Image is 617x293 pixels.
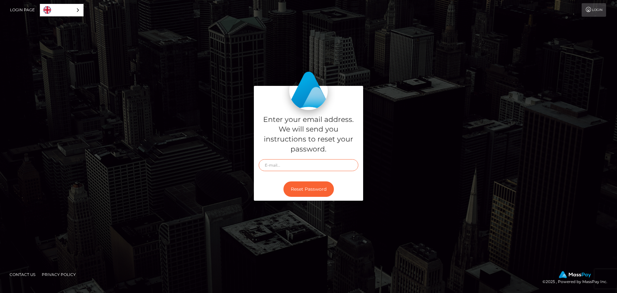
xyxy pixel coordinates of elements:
a: Contact Us [7,270,38,279]
img: MassPay Login [289,71,328,110]
a: Privacy Policy [39,270,78,279]
a: Login [582,3,606,17]
input: E-mail... [259,159,358,171]
button: Reset Password [283,181,334,197]
h5: Enter your email address. We will send you instructions to reset your password. [259,115,358,154]
div: Language [40,4,84,16]
aside: Language selected: English [40,4,84,16]
div: © 2025 , Powered by MassPay Inc. [542,271,612,285]
img: MassPay [559,271,591,278]
a: English [40,4,83,16]
a: Login Page [10,3,35,17]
